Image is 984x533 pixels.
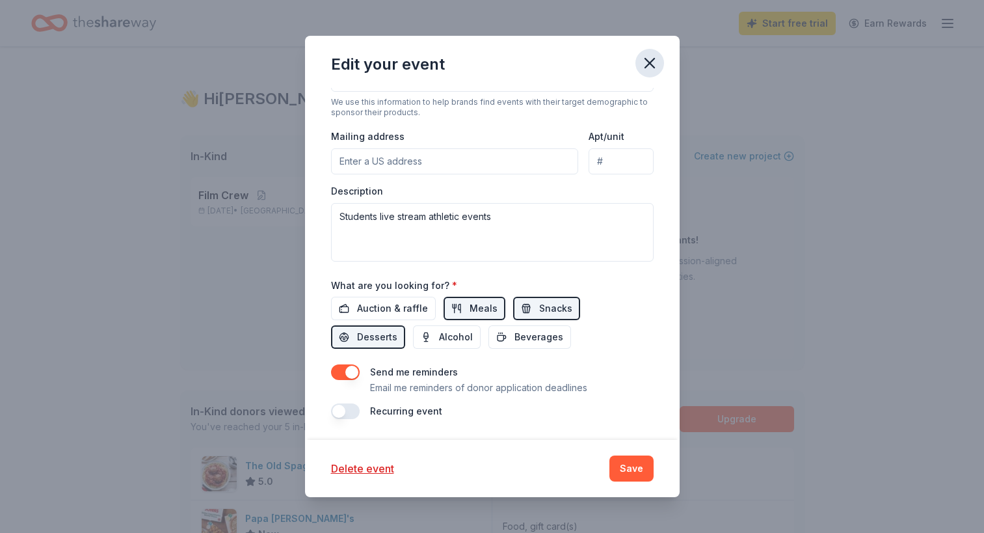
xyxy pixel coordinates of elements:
[331,54,445,75] div: Edit your event
[589,148,653,174] input: #
[413,325,481,349] button: Alcohol
[589,130,624,143] label: Apt/unit
[513,297,580,320] button: Snacks
[439,329,473,345] span: Alcohol
[357,301,428,316] span: Auction & raffle
[488,325,571,349] button: Beverages
[331,203,654,262] textarea: Students live stream athletic events
[609,456,654,482] button: Save
[331,297,436,320] button: Auction & raffle
[514,329,563,345] span: Beverages
[331,130,405,143] label: Mailing address
[331,279,457,292] label: What are you looking for?
[331,185,383,198] label: Description
[470,301,498,316] span: Meals
[444,297,505,320] button: Meals
[331,325,405,349] button: Desserts
[331,148,579,174] input: Enter a US address
[331,461,394,476] button: Delete event
[539,301,572,316] span: Snacks
[370,380,587,396] p: Email me reminders of donor application deadlines
[357,329,397,345] span: Desserts
[331,97,654,118] div: We use this information to help brands find events with their target demographic to sponsor their...
[370,366,458,377] label: Send me reminders
[370,405,442,417] label: Recurring event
